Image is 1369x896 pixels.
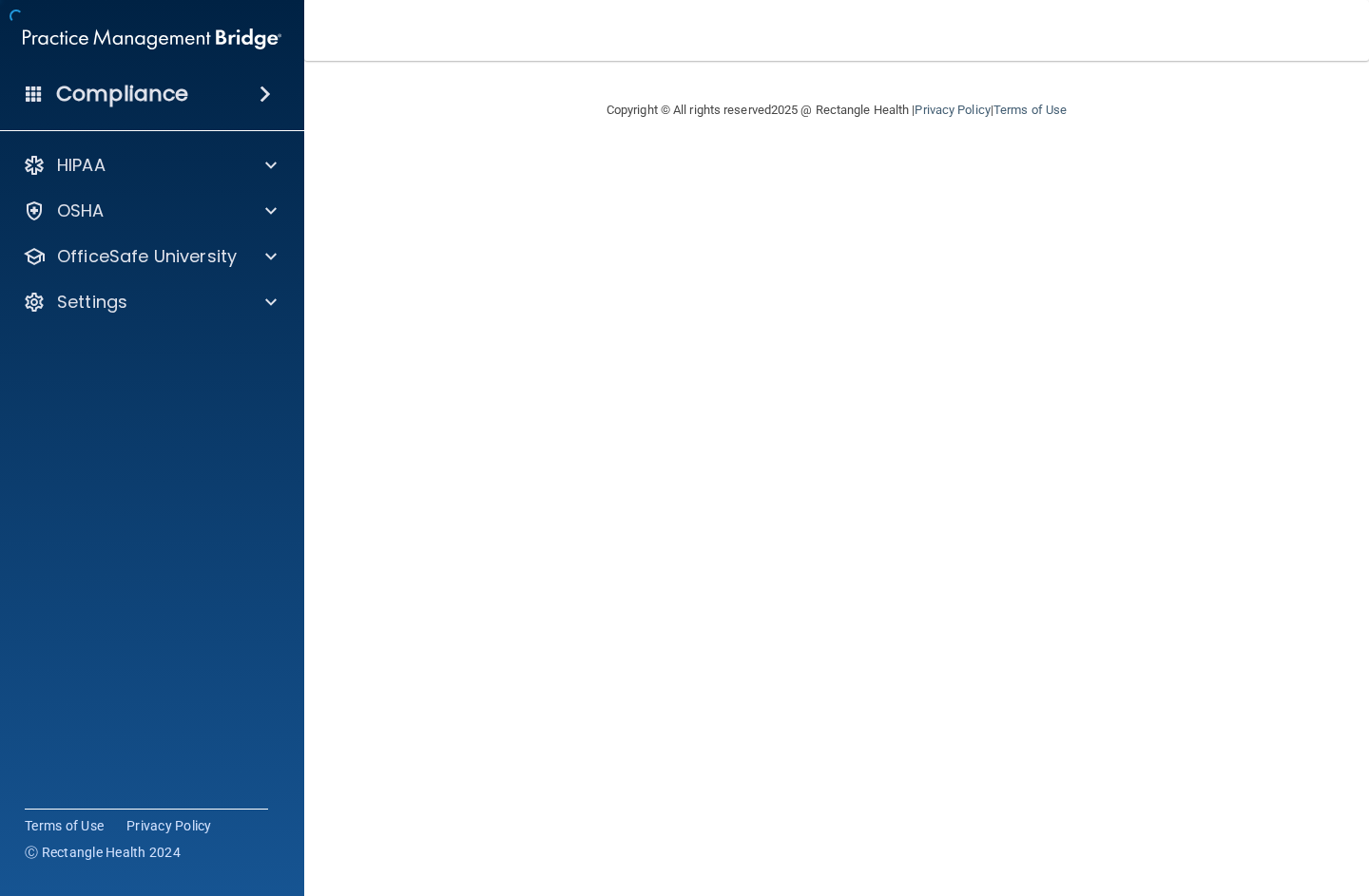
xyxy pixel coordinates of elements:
a: Terms of Use [993,103,1067,117]
p: OfficeSafe University [57,245,237,268]
div: Copyright © All rights reserved 2025 @ Rectangle Health | | [490,80,1184,141]
a: OfficeSafe University [23,245,277,268]
img: PMB logo [23,20,281,58]
p: OSHA [57,200,105,222]
a: Privacy Policy [915,103,990,117]
a: Settings [23,291,277,314]
a: OSHA [23,200,277,222]
p: HIPAA [57,154,106,177]
a: Privacy Policy [126,816,212,835]
span: Ⓒ Rectangle Health 2024 [25,843,181,862]
h4: Compliance [56,81,188,107]
a: HIPAA [23,154,277,177]
a: Terms of Use [25,816,104,835]
p: Settings [57,291,127,314]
